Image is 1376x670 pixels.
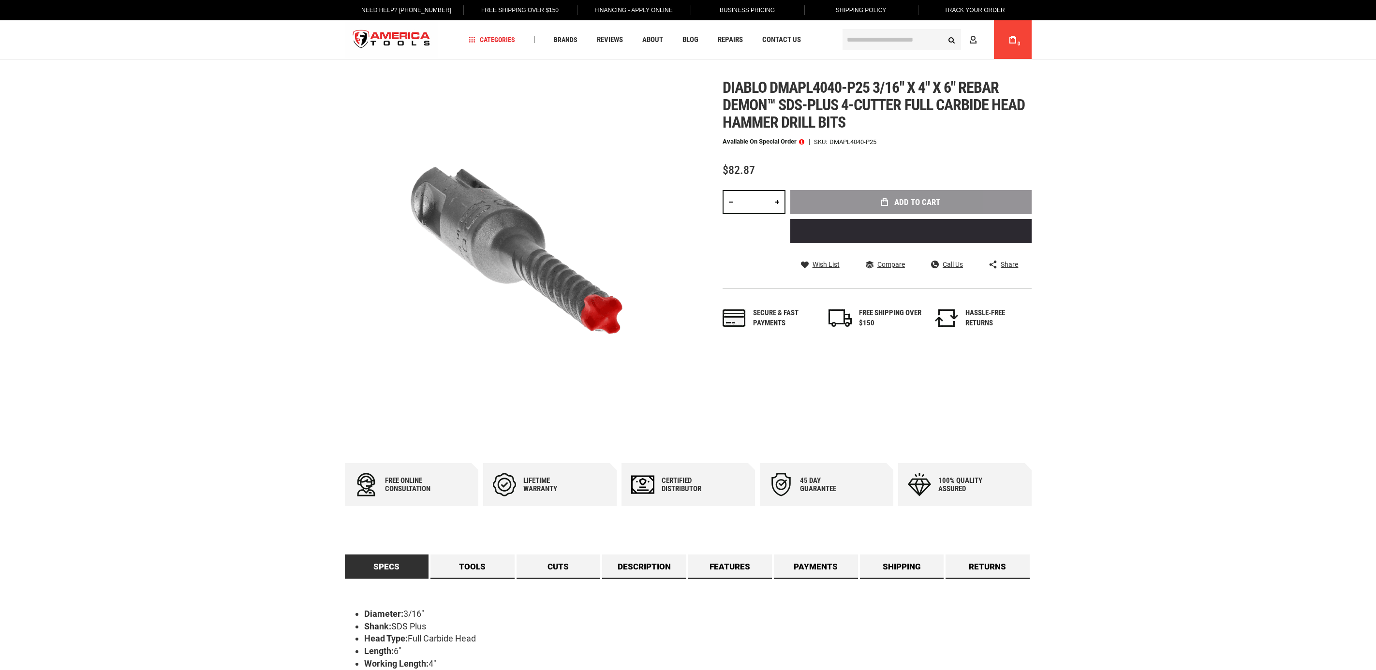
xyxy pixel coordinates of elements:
span: Repairs [718,36,743,44]
span: Reviews [597,36,623,44]
span: Diablo dmapl4040-p25 3/16" x 4" x 6" rebar demon™ sds-plus 4-cutter full carbide head hammer dril... [723,78,1025,131]
span: About [642,36,663,44]
li: 3/16" [364,608,1032,620]
div: 100% quality assured [938,477,996,493]
a: Compare [866,260,905,269]
a: Description [602,554,686,579]
a: Payments [774,554,858,579]
li: Full Carbide Head [364,632,1032,645]
strong: Length: [364,646,394,656]
span: Shipping Policy [836,7,887,14]
a: Contact Us [758,33,805,46]
span: $82.87 [723,163,755,177]
strong: Head Type: [364,633,408,643]
img: shipping [829,309,852,327]
div: HASSLE-FREE RETURNS [965,308,1028,329]
span: Share [1001,261,1018,268]
span: Call Us [943,261,963,268]
span: Categories [469,36,515,43]
a: About [638,33,667,46]
a: Brands [549,33,582,46]
img: main product photo [345,79,688,422]
img: America Tools [345,22,439,58]
strong: Working Length: [364,658,429,669]
a: Tools [430,554,515,579]
div: DMAPL4040-P25 [829,139,876,145]
a: Call Us [931,260,963,269]
strong: SKU [814,139,829,145]
div: FREE SHIPPING OVER $150 [859,308,922,329]
li: 6" [364,645,1032,657]
div: Lifetime warranty [523,477,581,493]
li: SDS Plus [364,620,1032,633]
img: payments [723,309,746,327]
a: Wish List [801,260,840,269]
a: Categories [464,33,519,46]
a: 0 [1004,20,1022,59]
span: 0 [1018,41,1021,46]
p: Available on Special Order [723,138,804,145]
img: returns [935,309,958,327]
a: Shipping [860,554,944,579]
span: Compare [877,261,905,268]
a: Features [688,554,772,579]
a: store logo [345,22,439,58]
div: Free online consultation [385,477,443,493]
span: Contact Us [762,36,801,44]
strong: Diameter: [364,609,403,619]
strong: Shank: [364,621,391,631]
span: Wish List [813,261,840,268]
a: Blog [678,33,703,46]
div: Secure & fast payments [753,308,816,329]
a: Reviews [592,33,627,46]
button: Search [943,30,961,49]
div: Certified Distributor [662,477,720,493]
a: Cuts [517,554,601,579]
span: Blog [682,36,698,44]
li: 4" [364,657,1032,670]
span: Brands [554,36,577,43]
a: Specs [345,554,429,579]
div: 45 day Guarantee [800,477,858,493]
a: Returns [946,554,1030,579]
a: Repairs [713,33,747,46]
